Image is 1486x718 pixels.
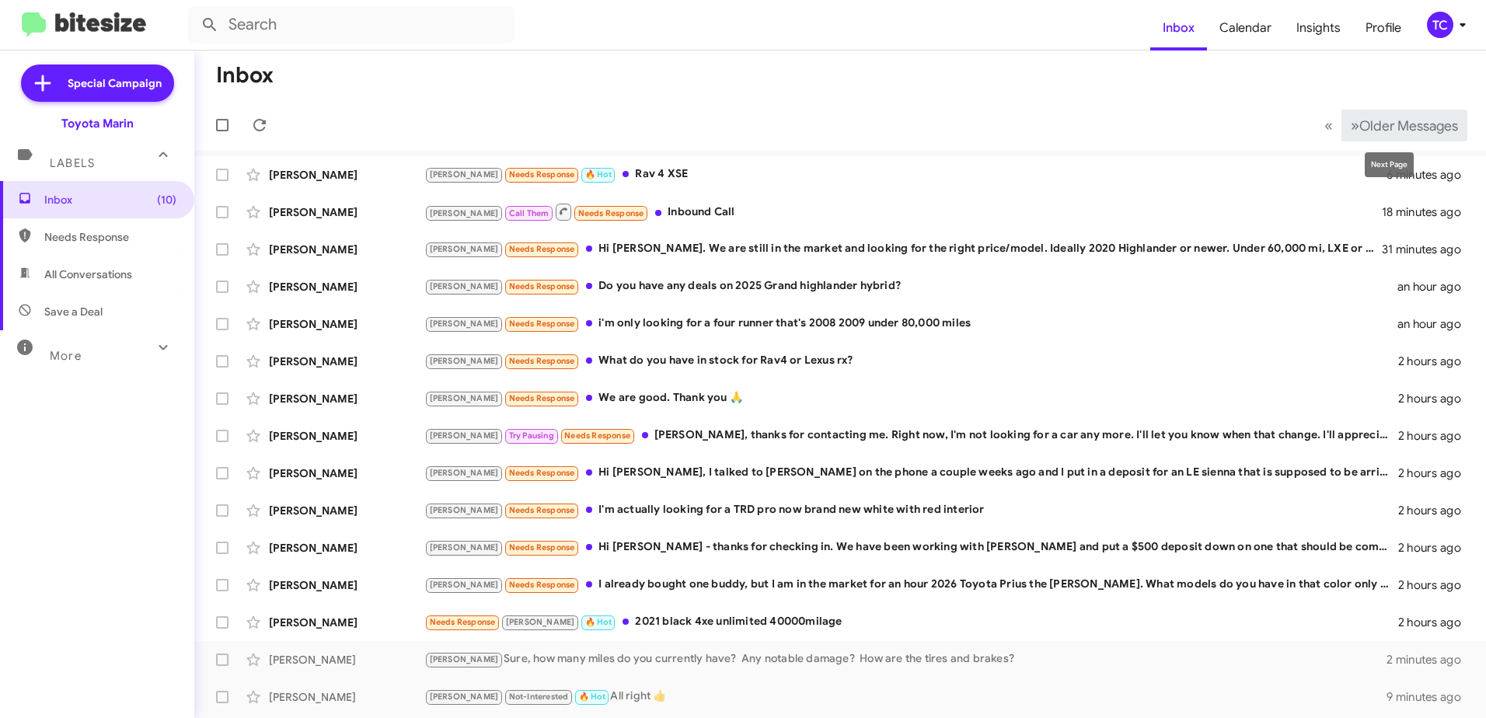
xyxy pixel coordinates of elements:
div: Hi [PERSON_NAME]. We are still in the market and looking for the right price/model. Ideally 2020 ... [424,240,1382,258]
span: Call Them [509,208,549,218]
div: Sure, how many miles do you currently have? Any notable damage? How are the tires and brakes? [424,650,1387,668]
span: [PERSON_NAME] [430,319,499,329]
div: [PERSON_NAME] [269,428,424,444]
div: [PERSON_NAME] [269,503,424,518]
span: Needs Response [509,356,575,366]
div: TC [1427,12,1453,38]
div: 2 minutes ago [1387,652,1474,667]
div: 2021 black 4xe unlimited 40000milage [424,613,1398,631]
div: What do you have in stock for Rav4 or Lexus rx? [424,352,1398,370]
span: Needs Response [509,281,575,291]
div: [PERSON_NAME] [269,316,424,332]
span: Needs Response [578,208,644,218]
a: Profile [1353,5,1414,51]
div: [PERSON_NAME], thanks for contacting me. Right now, I'm not looking for a car any more. I'll let ... [424,427,1398,444]
div: [PERSON_NAME] [269,652,424,667]
a: Calendar [1207,5,1284,51]
div: Next Page [1365,152,1414,177]
div: [PERSON_NAME] [269,615,424,630]
div: Toyota Marin [61,116,134,131]
span: [PERSON_NAME] [430,281,499,291]
span: Needs Response [509,393,575,403]
span: » [1351,116,1359,135]
span: Needs Response [509,542,575,552]
span: [PERSON_NAME] [430,542,499,552]
div: [PERSON_NAME] [269,167,424,183]
span: Needs Response [509,169,575,179]
a: Insights [1284,5,1353,51]
span: [PERSON_NAME] [430,169,499,179]
div: [PERSON_NAME] [269,279,424,295]
span: [PERSON_NAME] [430,505,499,515]
span: 🔥 Hot [579,692,605,702]
input: Search [188,6,515,44]
span: 🔥 Hot [585,617,612,627]
span: [PERSON_NAME] [430,692,499,702]
div: 18 minutes ago [1382,204,1474,220]
span: 🔥 Hot [585,169,612,179]
span: Try Pausing [509,430,554,441]
span: Needs Response [44,229,176,245]
div: 2 hours ago [1398,428,1474,444]
span: [PERSON_NAME] [430,208,499,218]
div: [PERSON_NAME] [269,465,424,481]
div: [PERSON_NAME] [269,540,424,556]
span: [PERSON_NAME] [430,244,499,254]
span: Needs Response [430,617,496,627]
span: [PERSON_NAME] [430,468,499,478]
button: Previous [1315,110,1342,141]
div: 2 hours ago [1398,354,1474,369]
div: I already bought one buddy, but I am in the market for an hour 2026 Toyota Prius the [PERSON_NAME... [424,576,1398,594]
a: Special Campaign [21,64,174,102]
span: Not-Interested [509,692,569,702]
div: I'm actually looking for a TRD pro now brand new white with red interior [424,501,1398,519]
div: 6 minutes ago [1387,167,1474,183]
span: « [1324,116,1333,135]
div: 2 hours ago [1398,503,1474,518]
div: Inbound Call [424,202,1382,221]
span: [PERSON_NAME] [430,393,499,403]
button: Next [1341,110,1467,141]
span: [PERSON_NAME] [430,654,499,664]
div: Hi [PERSON_NAME], I talked to [PERSON_NAME] on the phone a couple weeks ago and I put in a deposi... [424,464,1398,482]
span: [PERSON_NAME] [430,356,499,366]
div: 31 minutes ago [1382,242,1474,257]
h1: Inbox [216,63,274,88]
button: TC [1414,12,1469,38]
div: an hour ago [1397,279,1474,295]
div: [PERSON_NAME] [269,577,424,593]
div: an hour ago [1397,316,1474,332]
div: Hi [PERSON_NAME] - thanks for checking in. We have been working with [PERSON_NAME] and put a $500... [424,538,1398,556]
nav: Page navigation example [1316,110,1467,141]
span: Needs Response [509,580,575,590]
span: Needs Response [564,430,630,441]
div: 2 hours ago [1398,465,1474,481]
span: [PERSON_NAME] [430,430,499,441]
div: [PERSON_NAME] [269,204,424,220]
div: 2 hours ago [1398,391,1474,406]
span: All Conversations [44,267,132,282]
div: Do you have any deals on 2025 Grand highlander hybrid? [424,277,1397,295]
span: Needs Response [509,319,575,329]
span: Needs Response [509,468,575,478]
div: We are good. Thank you 🙏 [424,389,1398,407]
span: Special Campaign [68,75,162,91]
div: 2 hours ago [1398,540,1474,556]
span: Needs Response [509,244,575,254]
div: [PERSON_NAME] [269,391,424,406]
span: (10) [157,192,176,207]
a: Inbox [1150,5,1207,51]
div: 2 hours ago [1398,615,1474,630]
div: i'm only looking for a four runner that's 2008 2009 under 80,000 miles [424,315,1397,333]
div: All right 👍 [424,688,1387,706]
div: [PERSON_NAME] [269,242,424,257]
span: More [50,349,82,363]
div: [PERSON_NAME] [269,689,424,705]
span: Save a Deal [44,304,103,319]
span: Older Messages [1359,117,1458,134]
span: Needs Response [509,505,575,515]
